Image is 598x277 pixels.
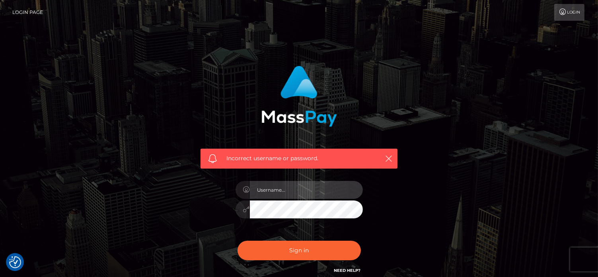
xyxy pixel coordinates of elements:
a: Need Help? [334,268,361,273]
a: Login Page [12,4,43,21]
button: Sign in [238,241,361,260]
span: Incorrect username or password. [226,154,372,163]
input: Username... [250,181,363,199]
button: Consent Preferences [9,256,21,268]
img: MassPay Login [261,66,337,127]
a: Login [554,4,584,21]
img: Revisit consent button [9,256,21,268]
